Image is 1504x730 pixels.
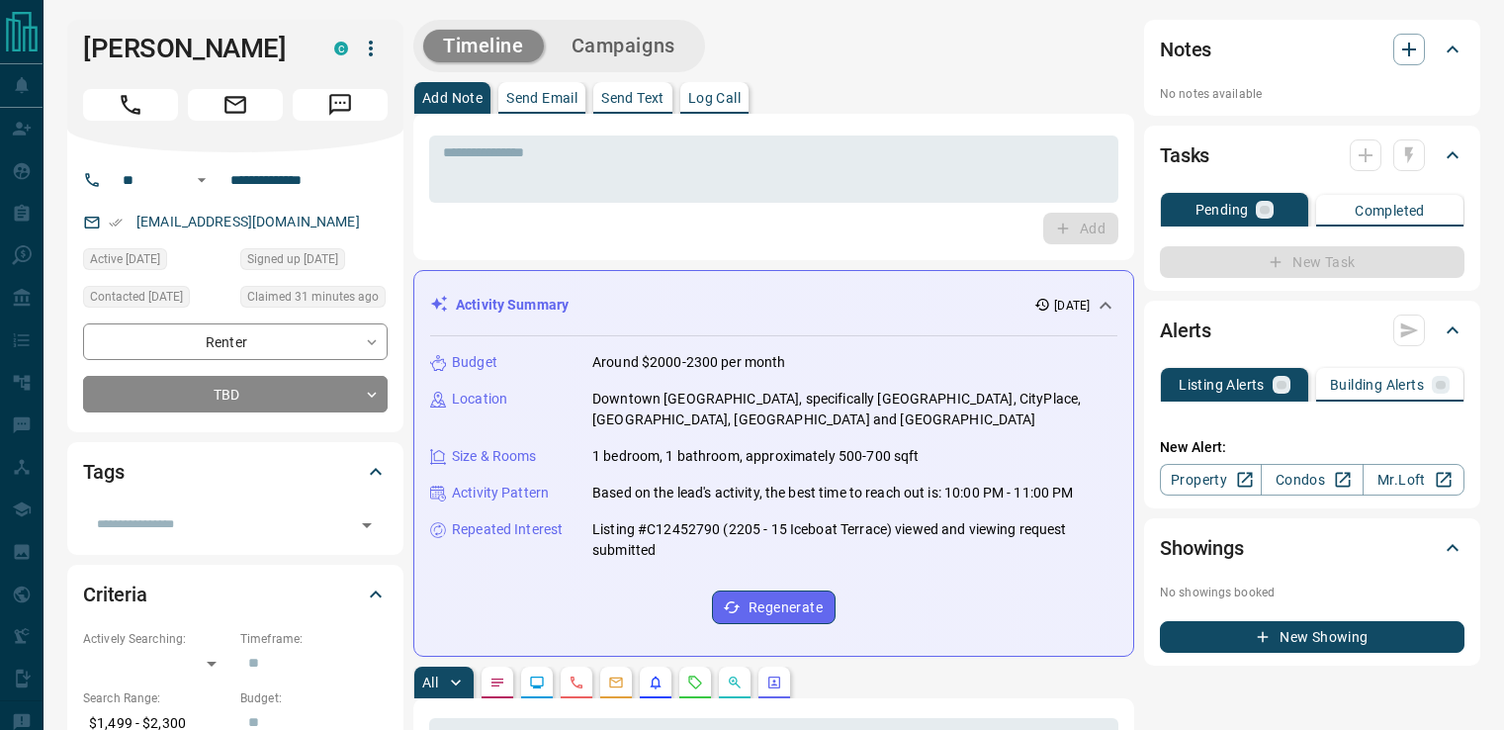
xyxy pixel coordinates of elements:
a: Condos [1261,464,1363,496]
p: No showings booked [1160,584,1464,601]
p: Listing Alerts [1179,378,1265,392]
p: [DATE] [1054,297,1090,315]
p: Send Email [506,91,577,105]
p: Send Text [601,91,664,105]
p: Actively Searching: [83,630,230,648]
div: Tasks [1160,132,1464,179]
svg: Requests [687,675,703,690]
h2: Criteria [83,579,147,610]
div: Tags [83,448,388,496]
p: Downtown [GEOGRAPHIC_DATA], specifically [GEOGRAPHIC_DATA], CityPlace, [GEOGRAPHIC_DATA], [GEOGRA... [592,389,1117,430]
h2: Notes [1160,34,1211,65]
h2: Tasks [1160,139,1209,171]
div: Renter [83,323,388,360]
p: No notes available [1160,85,1464,103]
div: TBD [83,376,388,412]
div: Tue Jul 21 2020 [240,248,388,276]
span: Signed up [DATE] [247,249,338,269]
p: Repeated Interest [452,519,563,540]
button: Open [190,168,214,192]
p: New Alert: [1160,437,1464,458]
button: Open [353,511,381,539]
p: Location [452,389,507,410]
p: Pending [1195,203,1249,217]
svg: Agent Actions [766,675,782,690]
div: Notes [1160,26,1464,73]
div: Sun Aug 09 2020 [83,286,230,314]
p: Add Note [422,91,483,105]
div: Wed Oct 15 2025 [240,286,388,314]
p: Timeframe: [240,630,388,648]
p: Completed [1355,204,1425,218]
button: Campaigns [552,30,695,62]
p: Activity Pattern [452,483,549,503]
svg: Listing Alerts [648,675,664,690]
div: Criteria [83,571,388,618]
div: Mon Oct 13 2025 [83,248,230,276]
span: Call [83,89,178,121]
p: Budget: [240,689,388,707]
p: Around $2000-2300 per month [592,352,786,373]
div: condos.ca [334,42,348,55]
svg: Lead Browsing Activity [529,675,545,690]
p: Listing #C12452790 (2205 - 15 Iceboat Terrace) viewed and viewing request submitted [592,519,1117,561]
span: Active [DATE] [90,249,160,269]
p: Budget [452,352,497,373]
p: Log Call [688,91,741,105]
button: New Showing [1160,621,1464,653]
span: Email [188,89,283,121]
a: [EMAIL_ADDRESS][DOMAIN_NAME] [136,214,360,229]
svg: Notes [489,675,505,690]
h2: Tags [83,456,124,488]
p: 1 bedroom, 1 bathroom, approximately 500-700 sqft [592,446,919,467]
h2: Alerts [1160,315,1211,346]
h1: [PERSON_NAME] [83,33,305,64]
p: Size & Rooms [452,446,537,467]
p: Search Range: [83,689,230,707]
svg: Calls [569,675,584,690]
svg: Opportunities [727,675,743,690]
span: Contacted [DATE] [90,287,183,307]
svg: Email Verified [109,216,123,229]
span: Claimed 31 minutes ago [247,287,379,307]
div: Activity Summary[DATE] [430,287,1117,323]
p: Based on the lead's activity, the best time to reach out is: 10:00 PM - 11:00 PM [592,483,1074,503]
a: Mr.Loft [1363,464,1464,496]
p: All [422,676,438,689]
h2: Showings [1160,532,1244,564]
button: Timeline [423,30,544,62]
p: Building Alerts [1330,378,1424,392]
svg: Emails [608,675,624,690]
div: Alerts [1160,307,1464,354]
p: Activity Summary [456,295,569,316]
div: Showings [1160,524,1464,572]
span: Message [293,89,388,121]
button: Regenerate [712,591,836,624]
a: Property [1160,464,1262,496]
